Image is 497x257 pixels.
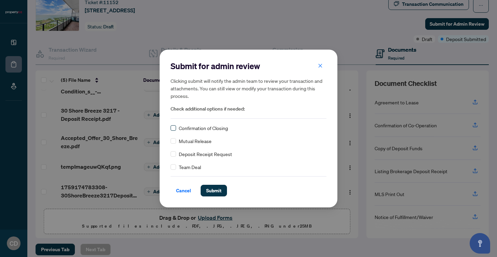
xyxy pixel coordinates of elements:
span: Check additional options if needed: [171,105,326,113]
button: Open asap [470,233,490,254]
button: Submit [201,185,227,196]
span: Deposit Receipt Request [179,150,232,158]
span: Mutual Release [179,137,212,145]
h5: Clicking submit will notify the admin team to review your transaction and attachments. You can st... [171,77,326,100]
h2: Submit for admin review [171,61,326,72]
span: Confirmation of Closing [179,124,228,132]
span: Team Deal [179,163,201,171]
button: Cancel [171,185,197,196]
span: Submit [206,185,221,196]
span: Cancel [176,185,191,196]
span: close [318,63,323,68]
